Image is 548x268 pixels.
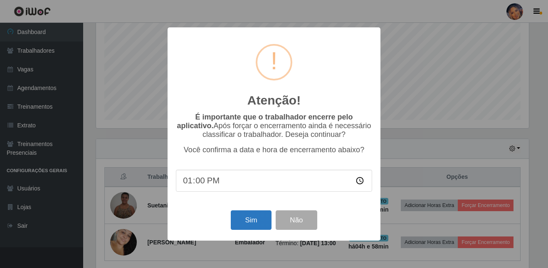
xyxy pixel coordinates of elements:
[176,146,372,154] p: Você confirma a data e hora de encerramento abaixo?
[177,113,353,130] b: É importante que o trabalhador encerre pelo aplicativo.
[247,93,301,108] h2: Atenção!
[276,210,317,230] button: Não
[231,210,271,230] button: Sim
[176,113,372,139] p: Após forçar o encerramento ainda é necessário classificar o trabalhador. Deseja continuar?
